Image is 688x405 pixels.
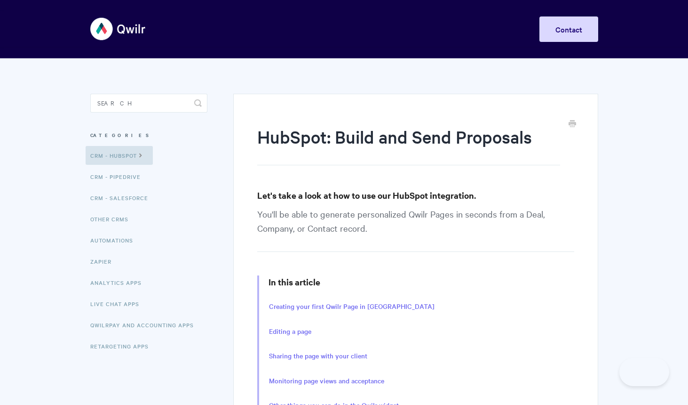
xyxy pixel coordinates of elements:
p: You'll be able to generate personalized Qwilr Pages in seconds from a Deal, Company, or Contact r... [257,207,574,252]
a: Automations [90,231,140,250]
a: Retargeting Apps [90,337,156,356]
input: Search [90,94,207,113]
a: Editing a page [269,326,311,337]
a: Monitoring page views and acceptance [269,376,384,386]
a: Zapier [90,252,119,271]
a: Sharing the page with your client [269,351,367,361]
h3: Categories [90,127,207,144]
a: Other CRMs [90,210,135,228]
a: Analytics Apps [90,273,149,292]
img: Qwilr Help Center [90,11,146,47]
h3: In this article [269,275,574,289]
a: Contact [539,16,598,42]
a: Print this Article [569,119,576,130]
a: Creating your first Qwilr Page in [GEOGRAPHIC_DATA] [269,301,435,312]
h3: Let's take a look at how to use our HubSpot integration. [257,189,574,202]
a: CRM - HubSpot [86,146,153,165]
iframe: Toggle Customer Support [619,358,669,386]
a: CRM - Salesforce [90,188,155,207]
a: QwilrPay and Accounting Apps [90,316,201,334]
a: Live Chat Apps [90,294,146,313]
h1: HubSpot: Build and Send Proposals [257,125,560,165]
a: CRM - Pipedrive [90,167,148,186]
